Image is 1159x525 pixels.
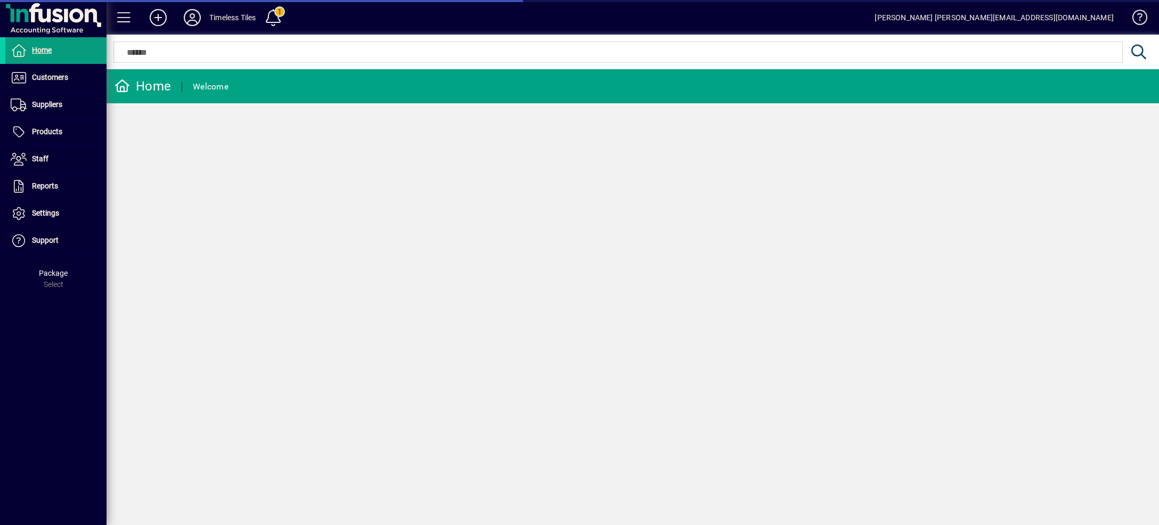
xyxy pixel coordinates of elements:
[1124,2,1146,37] a: Knowledge Base
[32,182,58,190] span: Reports
[32,236,59,244] span: Support
[32,46,52,54] span: Home
[32,154,48,163] span: Staff
[875,9,1114,26] div: [PERSON_NAME] [PERSON_NAME][EMAIL_ADDRESS][DOMAIN_NAME]
[32,100,62,109] span: Suppliers
[209,9,256,26] div: Timeless Tiles
[39,269,68,277] span: Package
[5,173,107,200] a: Reports
[32,73,68,81] span: Customers
[175,8,209,27] button: Profile
[5,64,107,91] a: Customers
[5,119,107,145] a: Products
[5,146,107,173] a: Staff
[193,78,228,95] div: Welcome
[32,209,59,217] span: Settings
[5,200,107,227] a: Settings
[5,92,107,118] a: Suppliers
[115,78,171,95] div: Home
[5,227,107,254] a: Support
[32,127,62,136] span: Products
[141,8,175,27] button: Add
